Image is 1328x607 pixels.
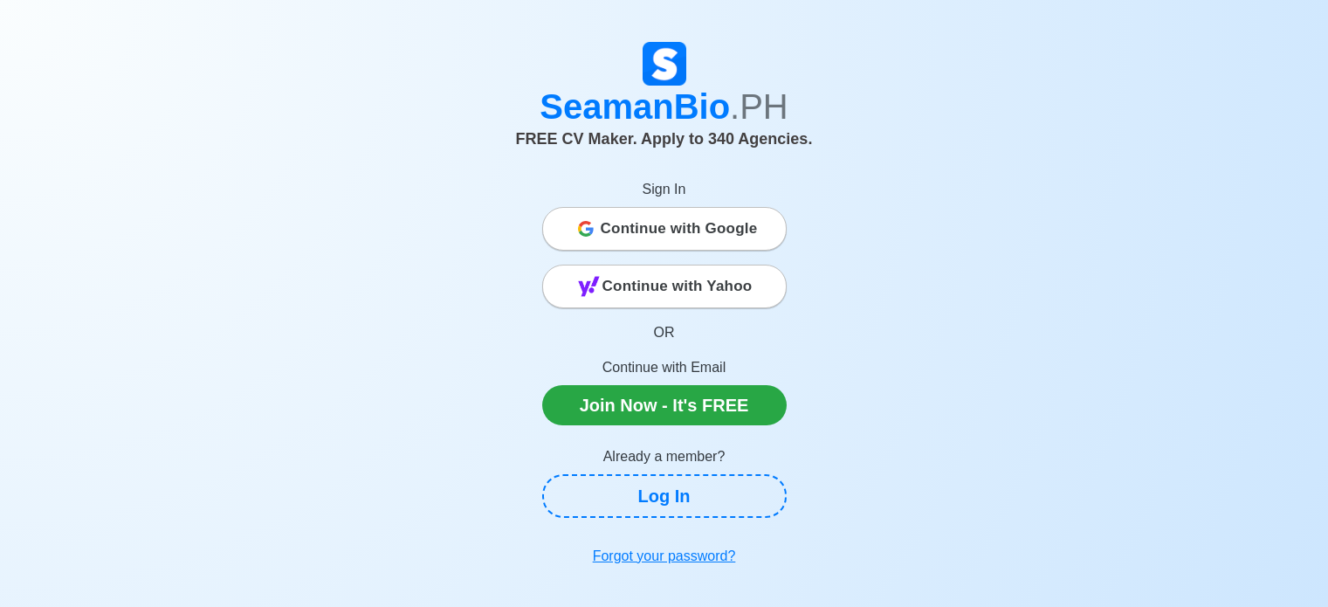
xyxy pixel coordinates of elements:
[542,446,787,467] p: Already a member?
[602,269,753,304] span: Continue with Yahoo
[542,179,787,200] p: Sign In
[180,86,1149,128] h1: SeamanBio
[643,42,686,86] img: Logo
[601,211,758,246] span: Continue with Google
[593,548,736,563] u: Forgot your password?
[542,207,787,251] button: Continue with Google
[730,87,788,126] span: .PH
[516,130,813,148] span: FREE CV Maker. Apply to 340 Agencies.
[542,265,787,308] button: Continue with Yahoo
[542,539,787,574] a: Forgot your password?
[542,357,787,378] p: Continue with Email
[542,322,787,343] p: OR
[542,385,787,425] a: Join Now - It's FREE
[542,474,787,518] a: Log In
